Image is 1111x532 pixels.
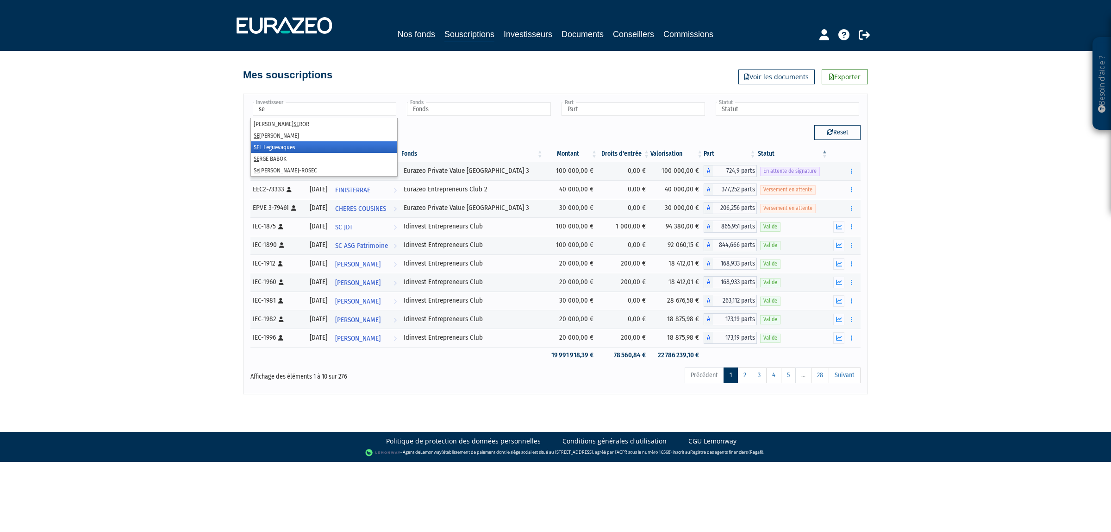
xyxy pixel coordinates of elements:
td: 0,00 € [598,162,650,180]
div: Idinvest Entrepreneurs Club [404,259,541,268]
span: A [704,313,713,325]
td: 18 412,01 € [650,254,704,273]
em: Se [254,167,259,174]
th: Droits d'entrée: activer pour trier la colonne par ordre croissant [598,146,650,162]
td: 22 786 239,10 € [650,347,704,363]
a: [PERSON_NAME] [331,310,400,329]
a: CHERES COUSINES [331,199,400,217]
i: [Français] Personne physique [278,224,283,229]
div: Idinvest Entrepreneurs Club [404,222,541,231]
a: 28 [811,367,829,383]
a: [PERSON_NAME] [331,329,400,347]
i: Voir l'investisseur [393,237,397,254]
div: Eurazeo Private Value [GEOGRAPHIC_DATA] 3 [404,166,541,176]
a: [PERSON_NAME] [331,273,400,291]
i: [Français] Personne physique [279,242,284,248]
div: [DATE] [308,296,328,305]
a: SC ASG Patrimoine [331,236,400,254]
a: Politique de protection des données personnelles [386,437,541,446]
td: 78 560,84 € [598,347,650,363]
span: A [704,184,713,196]
td: 200,00 € [598,254,650,273]
a: Documents [562,28,604,41]
td: 100 000,00 € [650,162,704,180]
div: Eurazeo Entrepreneurs Club 2 [404,184,541,194]
span: [PERSON_NAME] [335,293,381,310]
a: [PERSON_NAME] [331,254,400,273]
td: 28 676,58 € [650,291,704,310]
td: 94 380,00 € [650,217,704,236]
div: Idinvest Entrepreneurs Club [404,314,541,324]
span: SC JDT [335,219,353,236]
span: 168,933 parts [713,276,756,288]
div: A - Eurazeo Private Value Europe 3 [704,202,756,214]
div: IEC-1890 [253,240,302,250]
td: 20 000,00 € [544,310,598,329]
span: [PERSON_NAME] [335,330,381,347]
th: Valorisation: activer pour trier la colonne par ordre croissant [650,146,704,162]
i: [Français] Personne physique [287,187,292,192]
td: 18 412,01 € [650,273,704,291]
img: logo-lemonway.png [365,448,401,457]
div: A - Idinvest Entrepreneurs Club [704,295,756,307]
div: Idinvest Entrepreneurs Club [404,240,541,250]
a: Lemonway [420,449,442,455]
div: [DATE] [308,184,328,194]
td: 20 000,00 € [544,329,598,347]
span: CHERES COUSINES [335,200,386,217]
div: A - Idinvest Entrepreneurs Club [704,332,756,344]
th: Statut : activer pour trier la colonne par ordre d&eacute;croissant [757,146,829,162]
i: [Français] Personne physique [291,205,296,211]
i: Voir l'investisseur [393,219,397,236]
span: Valide [760,315,780,324]
div: IEC-1981 [253,296,302,305]
td: 92 060,15 € [650,236,704,254]
div: Idinvest Entrepreneurs Club [404,277,541,287]
td: 200,00 € [598,329,650,347]
div: [DATE] [308,240,328,250]
td: 18 875,98 € [650,329,704,347]
a: 2 [737,367,752,383]
div: EPVE 3-79461 [253,203,302,213]
div: A - Idinvest Entrepreneurs Club [704,276,756,288]
em: SE [254,155,259,162]
span: 865,951 parts [713,221,756,233]
span: Versement en attente [760,185,816,194]
a: SC JDT [331,217,400,236]
th: Montant: activer pour trier la colonne par ordre croissant [544,146,598,162]
div: [DATE] [308,277,328,287]
div: [DATE] [308,259,328,268]
span: A [704,258,713,270]
a: Investisseurs [504,28,552,41]
td: 0,00 € [598,199,650,217]
em: SE [254,132,259,139]
li: RGE BABOK [251,153,397,165]
span: Versement en attente [760,204,816,213]
div: Affichage des éléments 1 à 10 sur 276 [250,367,497,381]
div: IEC-1875 [253,222,302,231]
i: Voir l'investisseur [393,311,397,329]
a: FINISTERRAE [331,180,400,199]
a: [PERSON_NAME] [331,291,400,310]
td: 18 875,98 € [650,310,704,329]
td: 20 000,00 € [544,254,598,273]
div: IEC-1982 [253,314,302,324]
a: Conseillers [613,28,654,41]
span: FINISTERRAE [335,182,370,199]
span: 844,666 parts [713,239,756,251]
span: A [704,295,713,307]
div: A - Idinvest Entrepreneurs Club [704,258,756,270]
em: SE [293,120,299,127]
i: [Français] Personne physique [278,335,283,341]
a: 4 [766,367,781,383]
td: 40 000,00 € [544,180,598,199]
i: [Français] Personne physique [279,317,284,322]
th: Part: activer pour trier la colonne par ordre croissant [704,146,756,162]
button: Reset [814,125,861,140]
td: 40 000,00 € [650,180,704,199]
h4: Mes souscriptions [243,70,332,81]
i: [Français] Personne physique [278,298,283,304]
a: Registre des agents financiers (Regafi) [690,449,763,455]
td: 200,00 € [598,273,650,291]
div: A - Eurazeo Private Value Europe 3 [704,165,756,177]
